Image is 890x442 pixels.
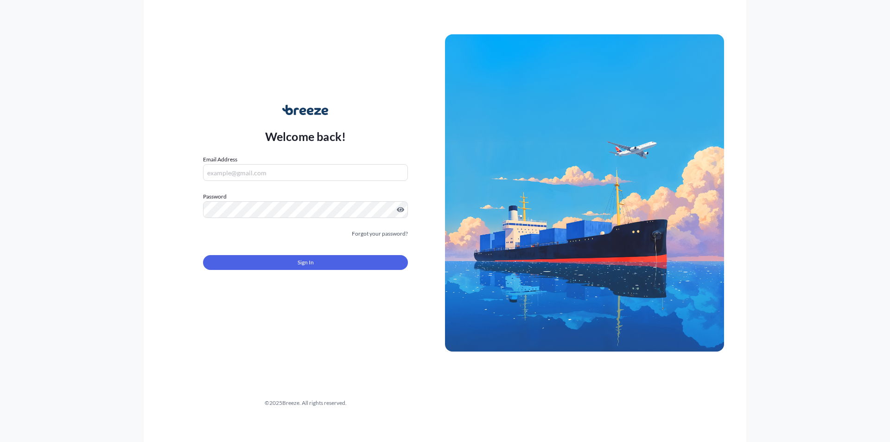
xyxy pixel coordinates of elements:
label: Email Address [203,155,237,164]
label: Password [203,192,408,201]
img: Ship illustration [445,34,724,352]
p: Welcome back! [265,129,346,144]
button: Show password [397,206,404,213]
div: © 2025 Breeze. All rights reserved. [166,398,445,408]
span: Sign In [298,258,314,267]
input: example@gmail.com [203,164,408,181]
button: Sign In [203,255,408,270]
a: Forgot your password? [352,229,408,238]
